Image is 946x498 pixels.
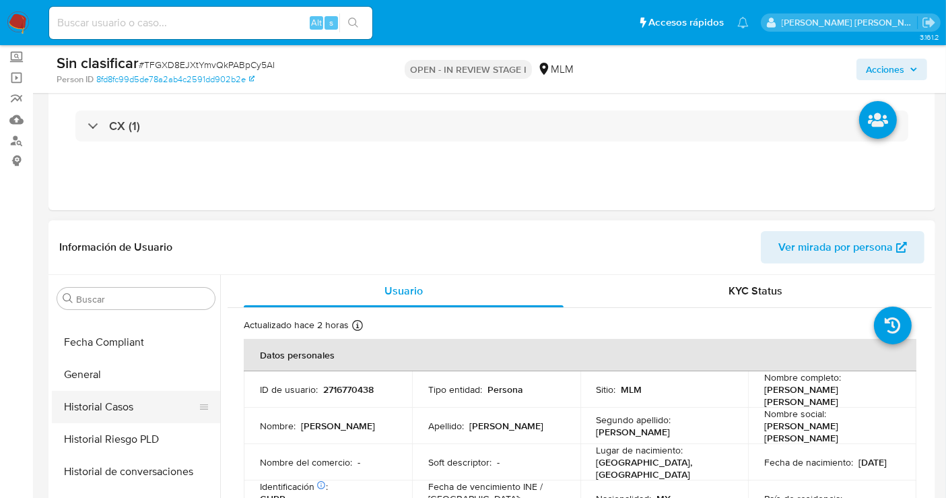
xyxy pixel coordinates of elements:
p: [PERSON_NAME] [301,420,375,432]
h3: CX (1) [109,119,140,133]
p: Segundo apellido : [597,414,671,426]
p: Soft descriptor : [428,456,492,468]
b: Person ID [57,73,94,86]
p: Nombre social : [764,408,826,420]
p: [DATE] [858,456,887,468]
div: MLM [537,62,574,77]
p: Nombre completo : [764,371,841,383]
p: Nombre del comercio : [260,456,352,468]
p: Tipo entidad : [428,383,482,396]
input: Buscar usuario o caso... [49,14,372,32]
p: Fecha de nacimiento : [764,456,853,468]
input: Buscar [76,293,209,305]
p: Identificación : [260,480,328,493]
button: Fecha Compliant [52,326,220,359]
span: # TFGXD8EJXtYmvQkPABpCy5AI [139,58,275,71]
span: Acciones [866,59,904,80]
p: 2716770438 [323,383,374,396]
button: Buscar [63,293,73,304]
th: Datos personales [244,339,916,371]
b: Sin clasificar [57,52,139,73]
span: Accesos rápidos [648,15,724,30]
p: ID de usuario : [260,383,318,396]
p: Apellido : [428,420,464,432]
span: KYC Status [729,283,783,299]
p: Actualizado hace 2 horas [244,319,349,332]
p: [GEOGRAPHIC_DATA], [GEOGRAPHIC_DATA] [597,456,727,480]
p: Sitio : [597,383,616,396]
p: [PERSON_NAME] [PERSON_NAME] [764,420,895,444]
p: Lugar de nacimiento : [597,444,683,456]
p: nancy.sanchezgarcia@mercadolibre.com.mx [782,16,918,29]
span: Ver mirada por persona [778,231,893,263]
button: General [52,359,220,391]
button: search-icon [339,13,367,32]
button: Historial Riesgo PLD [52,423,220,456]
span: s [329,16,333,29]
p: - [497,456,500,468]
span: Alt [311,16,322,29]
p: [PERSON_NAME] [469,420,543,432]
h1: Información de Usuario [59,241,172,254]
button: Ver mirada por persona [761,231,924,263]
button: Acciones [856,59,927,80]
p: [PERSON_NAME] [PERSON_NAME] [764,383,895,408]
span: Usuario [384,283,423,299]
span: 3.161.2 [920,32,939,42]
a: Notificaciones [737,17,749,28]
a: Salir [922,15,936,30]
button: Historial Casos [52,391,209,423]
div: CX (1) [75,111,908,142]
p: [PERSON_NAME] [597,426,671,438]
a: 8fd8fc99d5de78a2ab4c2591dd902b2e [96,73,255,86]
button: Historial de conversaciones [52,456,220,488]
p: - [358,456,360,468]
p: MLM [621,383,642,396]
p: OPEN - IN REVIEW STAGE I [405,60,532,79]
p: Nombre : [260,420,296,432]
p: Persona [487,383,523,396]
